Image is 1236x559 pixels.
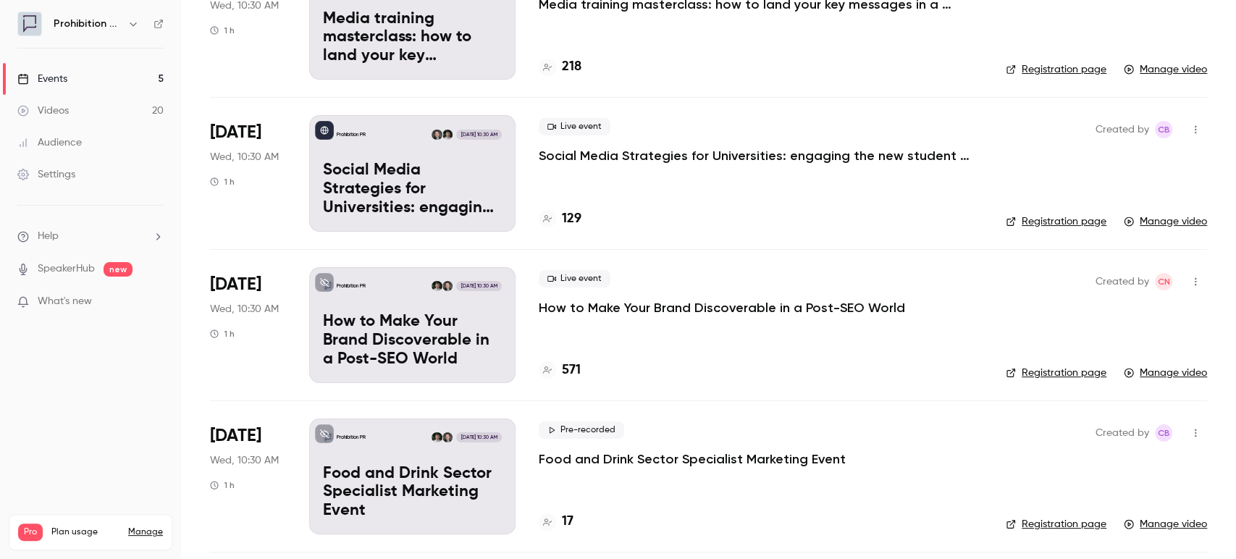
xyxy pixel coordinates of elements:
[1096,121,1149,138] span: Created by
[539,450,846,468] a: Food and Drink Sector Specialist Marketing Event
[210,328,235,340] div: 1 h
[442,281,453,291] img: Chris Norton
[562,512,573,531] h4: 17
[1006,517,1106,531] a: Registration page
[210,150,279,164] span: Wed, 10:30 AM
[562,361,581,380] h4: 571
[210,121,261,144] span: [DATE]
[1158,273,1170,290] span: CN
[309,419,516,534] a: Food and Drink Sector Specialist Marketing EventProhibition PRChris NortonWill Ockenden[DATE] 10:...
[539,512,573,531] a: 17
[210,273,261,296] span: [DATE]
[432,130,442,140] img: Chris Norton
[210,419,286,534] div: Jul 30 Wed, 10:30 AM (Europe/London)
[539,361,581,380] a: 571
[323,10,502,66] p: Media training masterclass: how to land your key messages in a digital-first world
[1096,273,1149,290] span: Created by
[210,479,235,491] div: 1 h
[210,25,235,36] div: 1 h
[539,421,624,439] span: Pre-recorded
[323,313,502,369] p: How to Make Your Brand Discoverable in a Post-SEO World
[54,17,122,31] h6: Prohibition PR
[210,115,286,231] div: Sep 24 Wed, 10:30 AM (Europe/London)
[1155,121,1172,138] span: Claire Beaumont
[18,12,41,35] img: Prohibition PR
[337,282,366,290] p: Prohibition PR
[539,270,610,287] span: Live event
[38,294,92,309] span: What's new
[323,465,502,521] p: Food and Drink Sector Specialist Marketing Event
[210,424,261,447] span: [DATE]
[309,267,516,383] a: How to Make Your Brand Discoverable in a Post-SEO WorldProhibition PRChris NortonWill Ockenden[DA...
[442,432,453,442] img: Chris Norton
[539,118,610,135] span: Live event
[51,526,119,538] span: Plan usage
[104,262,133,277] span: new
[432,281,442,291] img: Will Ockenden
[210,176,235,188] div: 1 h
[1124,517,1207,531] a: Manage video
[442,130,453,140] img: Will Ockenden
[210,267,286,383] div: Sep 17 Wed, 10:30 AM (Europe/London)
[456,432,501,442] span: [DATE] 10:30 AM
[539,57,581,77] a: 218
[38,229,59,244] span: Help
[309,115,516,231] a: Social Media Strategies for Universities: engaging the new student cohortProhibition PRWill Ocken...
[337,131,366,138] p: Prohibition PR
[323,161,502,217] p: Social Media Strategies for Universities: engaging the new student cohort
[432,432,442,442] img: Will Ockenden
[1124,62,1207,77] a: Manage video
[1096,424,1149,442] span: Created by
[539,209,581,229] a: 129
[562,57,581,77] h4: 218
[1006,62,1106,77] a: Registration page
[539,147,973,164] a: Social Media Strategies for Universities: engaging the new student cohort
[1124,366,1207,380] a: Manage video
[456,130,501,140] span: [DATE] 10:30 AM
[1006,366,1106,380] a: Registration page
[1158,424,1170,442] span: CB
[17,72,67,86] div: Events
[562,209,581,229] h4: 129
[1006,214,1106,229] a: Registration page
[1124,214,1207,229] a: Manage video
[456,281,501,291] span: [DATE] 10:30 AM
[17,135,82,150] div: Audience
[337,434,366,441] p: Prohibition PR
[17,229,164,244] li: help-dropdown-opener
[210,302,279,316] span: Wed, 10:30 AM
[1155,424,1172,442] span: Claire Beaumont
[38,261,95,277] a: SpeakerHub
[17,167,75,182] div: Settings
[210,453,279,468] span: Wed, 10:30 AM
[1158,121,1170,138] span: CB
[17,104,69,118] div: Videos
[18,524,43,541] span: Pro
[128,526,163,538] a: Manage
[1155,273,1172,290] span: Chris Norton
[539,299,905,316] a: How to Make Your Brand Discoverable in a Post-SEO World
